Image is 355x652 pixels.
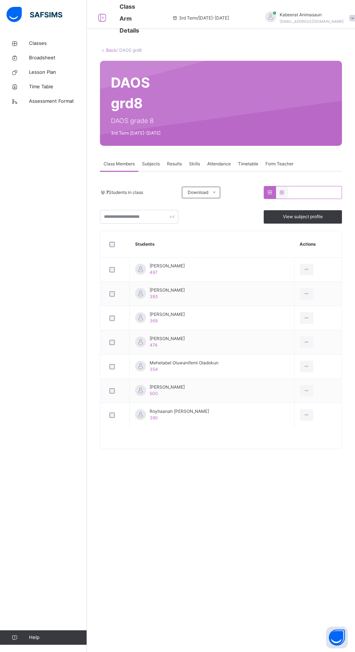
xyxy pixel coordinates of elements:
span: [PERSON_NAME] [150,384,185,390]
span: Skills [189,161,200,167]
span: Class Arm Details [120,3,139,34]
span: Timetable [238,161,258,167]
span: 354 [150,367,158,372]
span: 393 [150,294,158,299]
span: Results [167,161,182,167]
span: Students in class [106,189,143,196]
span: 474 [150,342,158,348]
span: Help [29,634,87,641]
span: Download [188,189,208,196]
b: 7 [106,190,109,195]
span: Class Members [104,161,135,167]
span: Assessment Format [29,98,87,105]
button: Open asap [326,627,348,648]
span: [PERSON_NAME] [150,335,185,342]
span: 497 [150,270,158,275]
th: Students [130,231,295,258]
span: 390 [150,415,158,420]
span: 500 [150,391,158,396]
span: [PERSON_NAME] [150,287,185,293]
span: session/term information [172,15,229,21]
span: Kabeerat Animasaun [280,12,344,18]
span: View subject profile [283,213,323,220]
span: Broadsheet [29,54,87,62]
span: Form Teacher [266,161,293,167]
span: [EMAIL_ADDRESS][DOMAIN_NAME] [280,19,344,24]
span: Classes [29,40,87,47]
span: 369 [150,318,158,323]
a: Back [106,47,117,53]
img: safsims [7,7,62,22]
span: 3rd Term [DATE]-[DATE] [111,130,175,136]
span: Royhaanah [PERSON_NAME] [150,408,209,415]
span: [PERSON_NAME] [150,311,185,318]
span: Mehetabel Oluwanifemi Oladokun [150,360,218,366]
span: Time Table [29,83,87,90]
span: Lesson Plan [29,69,87,76]
span: / DAOS grd8 [117,47,142,53]
span: Attendance [207,161,231,167]
span: [PERSON_NAME] [150,263,185,269]
th: Actions [294,231,342,258]
span: Subjects [142,161,160,167]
